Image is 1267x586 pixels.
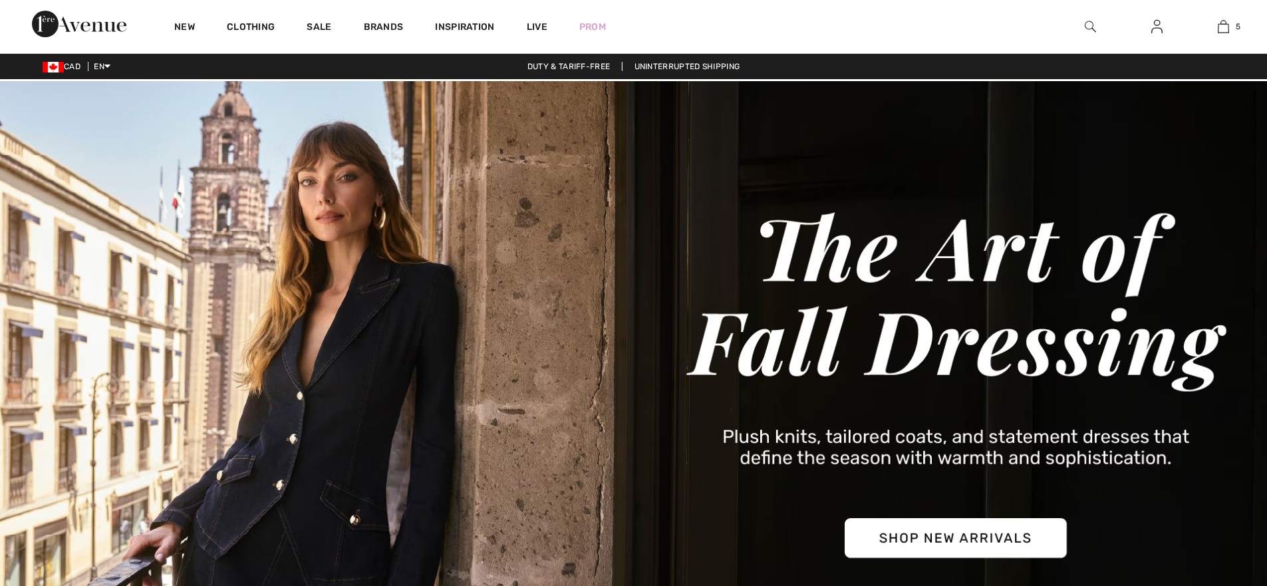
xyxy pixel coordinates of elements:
a: New [174,21,195,35]
span: CAD [43,62,86,71]
span: 5 [1236,21,1240,33]
a: Prom [579,20,606,34]
a: Brands [364,21,404,35]
a: 5 [1191,19,1256,35]
span: EN [94,62,110,71]
a: Sign In [1141,19,1173,35]
img: My Info [1151,19,1163,35]
img: 1ère Avenue [32,11,126,37]
a: Sale [307,21,331,35]
a: Live [527,20,547,34]
img: My Bag [1218,19,1229,35]
img: Canadian Dollar [43,62,64,73]
a: Clothing [227,21,275,35]
img: search the website [1085,19,1096,35]
span: Inspiration [435,21,494,35]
